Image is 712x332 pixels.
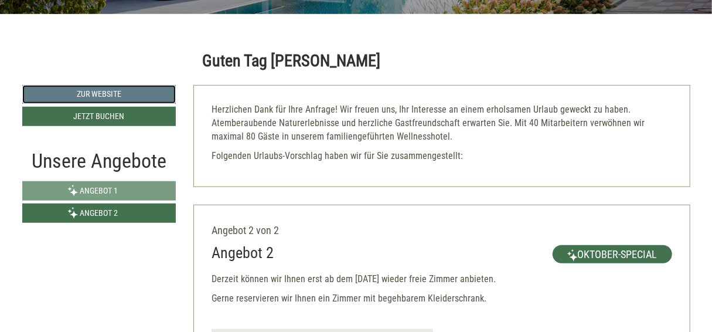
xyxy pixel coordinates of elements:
div: Unsere Angebote [22,147,176,175]
span: Angebot 2 von 2 [212,224,279,236]
span: Angebot 2 [80,208,118,218]
p: Gerne reservieren wir Ihnen ein Zimmer mit begehbarem Kleiderschrank. [212,292,672,306]
p: Derzeit können wir Ihnen erst ab dem [DATE] wieder freie Zimmer anbieten. [212,273,672,286]
h1: Guten Tag [PERSON_NAME] [202,52,380,70]
a: Jetzt buchen [22,107,176,126]
span: Oktober-Special [553,245,672,263]
span: Angebot 1 [80,186,118,195]
p: Folgenden Urlaubs-Vorschlag haben wir für Sie zusammengestellt: [212,150,672,163]
p: Herzlichen Dank für Ihre Anfrage! Wir freuen uns, Ihr Interesse an einem erholsamen Urlaub geweck... [212,103,672,144]
img: highlight.svg [567,249,578,262]
div: Angebot 2 [212,242,274,264]
a: Zur Website [22,85,176,104]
